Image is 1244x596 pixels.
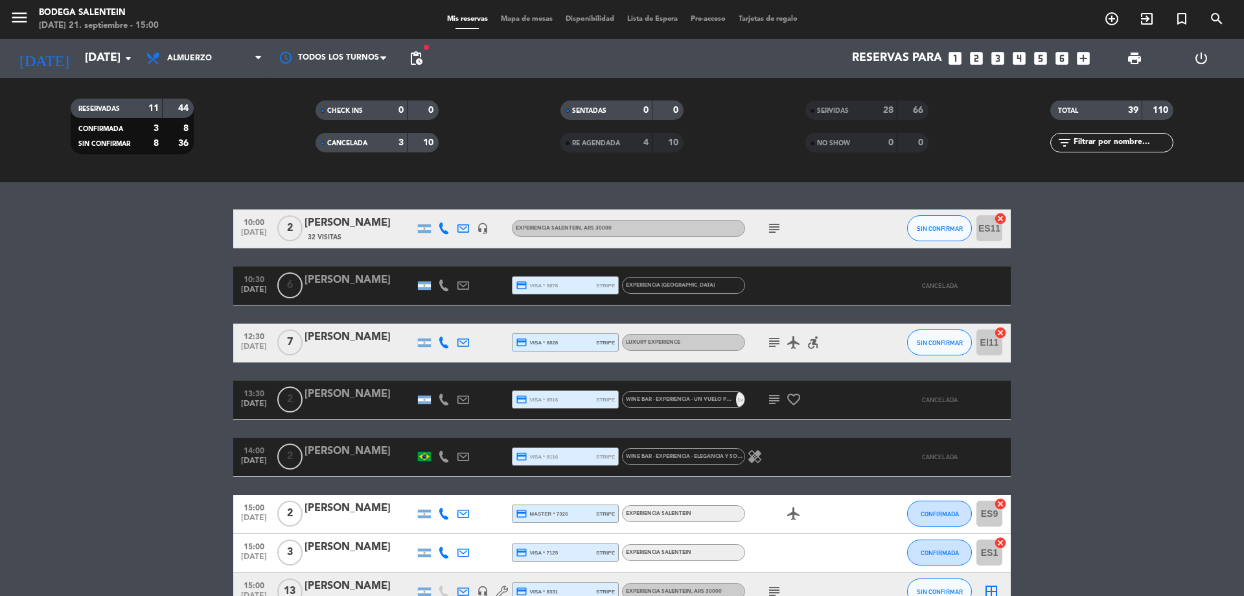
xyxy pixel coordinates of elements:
[994,536,1007,549] i: cancel
[238,328,270,343] span: 12:30
[1011,50,1028,67] i: looks_4
[817,108,849,114] span: SERVIDAS
[1209,11,1225,27] i: search
[516,337,527,348] i: credit_card
[327,140,367,147] span: CANCELADA
[1168,39,1234,78] div: LOG OUT
[238,514,270,529] span: [DATE]
[1032,50,1049,67] i: looks_5
[817,140,850,147] span: NO SHOW
[277,329,303,355] span: 7
[1054,50,1070,67] i: looks_6
[852,52,942,65] span: Reservas para
[968,50,985,67] i: looks_two
[1193,51,1209,66] i: power_settings_new
[277,501,303,527] span: 2
[277,387,303,412] span: 2
[1153,106,1171,115] strong: 110
[477,222,489,234] i: headset_mic
[178,104,191,113] strong: 44
[238,457,270,471] span: [DATE]
[398,138,404,147] strong: 3
[121,51,136,66] i: arrow_drop_down
[989,50,1006,67] i: looks_3
[1058,108,1078,114] span: TOTAL
[737,396,740,404] span: 1
[494,16,559,23] span: Mapa de mesas
[572,108,606,114] span: SENTADAS
[277,215,303,241] span: 2
[305,386,415,403] div: [PERSON_NAME]
[626,454,837,459] span: WINE BAR - EXPERIENCIA - ELEGANCIA Y SOFISTICACIÓN [PERSON_NAME] DE UCO
[626,589,722,594] span: Experiencia Salentein
[238,442,270,457] span: 14:00
[238,538,270,553] span: 15:00
[238,553,270,567] span: [DATE]
[238,228,270,243] span: [DATE]
[994,212,1007,225] i: cancel
[408,51,424,66] span: pending_actions
[1128,106,1138,115] strong: 39
[305,215,415,232] div: [PERSON_NAME]
[1075,50,1092,67] i: add_box
[10,44,78,73] i: [DATE]
[1104,11,1120,27] i: add_circle_outline
[516,226,612,231] span: Experiencia Salentein
[1174,11,1190,27] i: turned_in_not
[238,271,270,286] span: 10:30
[238,399,270,414] span: [DATE]
[786,506,801,521] i: airplanemode_active
[441,16,494,23] span: Mis reservas
[277,272,303,298] span: 6
[581,226,612,231] span: , ARS 30000
[596,510,615,518] span: stripe
[1057,135,1072,150] i: filter_list
[691,589,722,594] span: , ARS 30000
[596,281,615,290] span: stripe
[305,272,415,289] div: [PERSON_NAME]
[422,43,430,51] span: fiber_manual_record
[643,106,649,115] strong: 0
[732,16,804,23] span: Tarjetas de regalo
[786,392,801,407] i: favorite_border
[238,342,270,357] span: [DATE]
[178,139,191,148] strong: 36
[907,272,972,298] button: CANCELADA
[766,335,782,350] i: subject
[922,282,958,289] span: CANCELADA
[572,140,620,147] span: RE AGENDADA
[917,588,963,595] span: SIN CONFIRMAR
[626,550,691,555] span: Experiencia Salentein
[994,326,1007,339] i: cancel
[148,104,159,113] strong: 11
[516,280,527,291] i: credit_card
[766,392,782,407] i: subject
[305,329,415,346] div: [PERSON_NAME]
[559,16,621,23] span: Disponibilidad
[516,547,527,558] i: credit_card
[327,108,363,114] span: CHECK INS
[516,337,558,348] span: visa * 6828
[305,443,415,460] div: [PERSON_NAME]
[907,387,972,412] button: CANCELADA
[428,106,436,115] strong: 0
[277,540,303,566] span: 3
[994,497,1007,510] i: cancel
[1072,136,1173,150] input: Filtrar por nombre...
[596,396,615,404] span: stripe
[308,232,341,243] span: 32 Visitas
[907,215,972,241] button: SIN CONFIRMAR
[786,335,801,350] i: airplanemode_active
[1139,11,1155,27] i: exit_to_app
[684,16,732,23] span: Pre-acceso
[305,500,415,517] div: [PERSON_NAME]
[516,280,558,291] span: visa * 5878
[516,508,568,519] span: master * 7326
[673,106,681,115] strong: 0
[516,451,527,462] i: credit_card
[238,214,270,229] span: 10:00
[907,444,972,470] button: CANCELADA
[183,124,191,133] strong: 8
[238,577,270,592] span: 15:00
[305,539,415,556] div: [PERSON_NAME]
